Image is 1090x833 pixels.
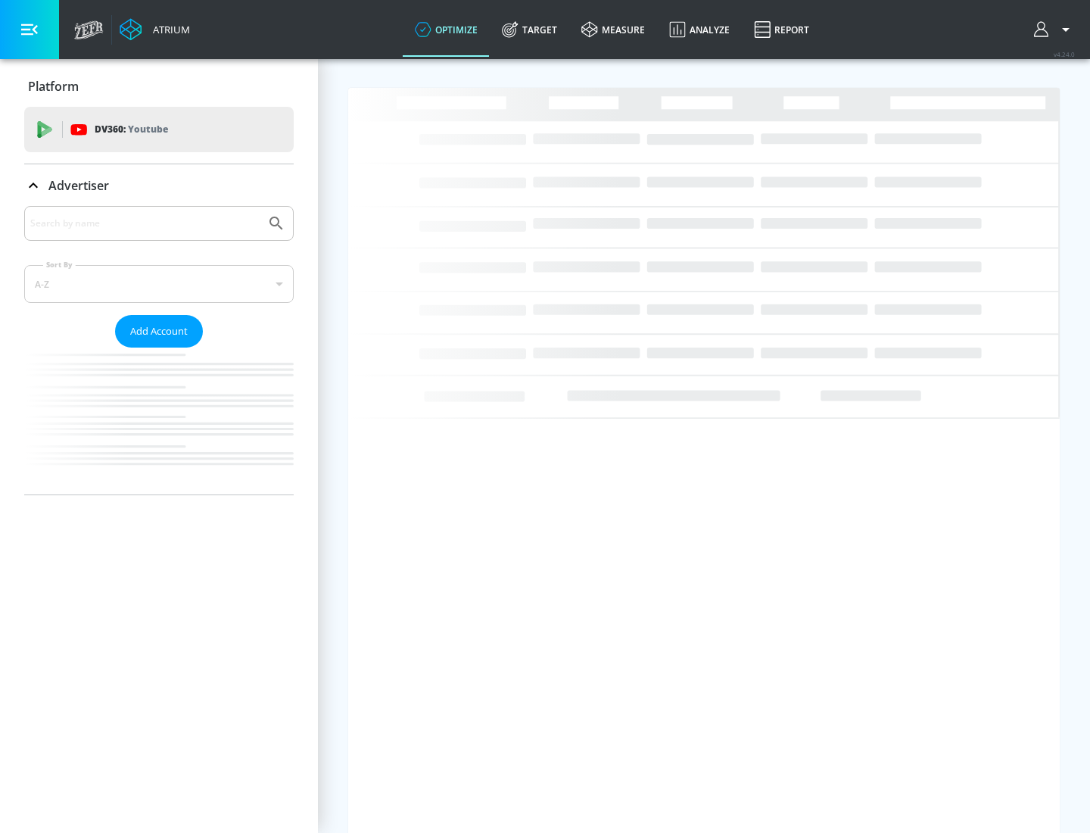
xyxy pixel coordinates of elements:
[120,18,190,41] a: Atrium
[403,2,490,57] a: optimize
[128,121,168,137] p: Youtube
[28,78,79,95] p: Platform
[24,206,294,494] div: Advertiser
[147,23,190,36] div: Atrium
[24,164,294,207] div: Advertiser
[24,265,294,303] div: A-Z
[43,260,76,270] label: Sort By
[115,315,203,348] button: Add Account
[30,214,260,233] input: Search by name
[95,121,168,138] p: DV360:
[24,348,294,494] nav: list of Advertiser
[48,177,109,194] p: Advertiser
[130,323,188,340] span: Add Account
[742,2,821,57] a: Report
[1054,50,1075,58] span: v 4.24.0
[24,65,294,108] div: Platform
[490,2,569,57] a: Target
[24,107,294,152] div: DV360: Youtube
[657,2,742,57] a: Analyze
[569,2,657,57] a: measure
